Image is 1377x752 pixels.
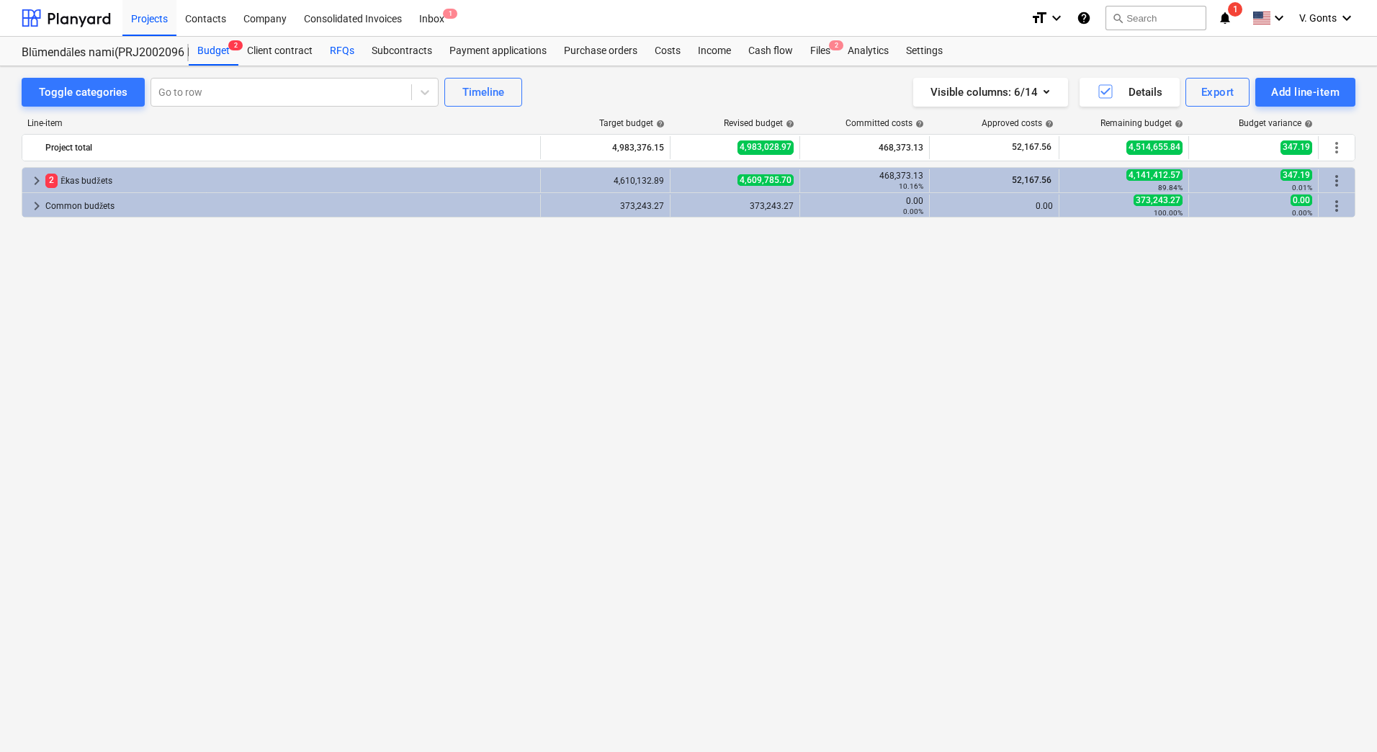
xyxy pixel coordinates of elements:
[1031,9,1048,27] i: format_size
[1010,175,1053,185] span: 52,167.56
[1228,2,1242,17] span: 1
[555,37,646,66] a: Purchase orders
[802,37,839,66] a: Files2
[806,171,923,191] div: 468,373.13
[1154,209,1183,217] small: 100.00%
[1255,78,1355,107] button: Add line-item
[1299,12,1337,24] span: V. Gonts
[1134,194,1183,206] span: 373,243.27
[1158,184,1183,192] small: 89.84%
[913,78,1068,107] button: Visible columns:6/14
[1328,139,1345,156] span: More actions
[238,37,321,66] a: Client contract
[462,83,504,102] div: Timeline
[22,118,542,128] div: Line-item
[1292,209,1312,217] small: 0.00%
[45,174,58,187] span: 2
[547,201,664,211] div: 373,243.27
[1218,9,1232,27] i: notifications
[1328,172,1345,189] span: More actions
[1328,197,1345,215] span: More actions
[45,169,534,192] div: Ēkas budžets
[653,120,665,128] span: help
[689,37,740,66] a: Income
[189,37,238,66] a: Budget2
[724,118,794,128] div: Revised budget
[1185,78,1250,107] button: Export
[1239,118,1313,128] div: Budget variance
[899,182,923,190] small: 10.16%
[1338,9,1355,27] i: keyboard_arrow_down
[1280,140,1312,154] span: 347.19
[1305,683,1377,752] iframe: Chat Widget
[737,140,794,154] span: 4,983,028.97
[1126,169,1183,181] span: 4,141,412.57
[1301,120,1313,128] span: help
[1105,6,1206,30] button: Search
[806,196,923,216] div: 0.00
[444,78,522,107] button: Timeline
[22,78,145,107] button: Toggle categories
[547,136,664,159] div: 4,983,376.15
[839,37,897,66] a: Analytics
[1271,83,1340,102] div: Add line-item
[903,207,923,215] small: 0.00%
[189,37,238,66] div: Budget
[363,37,441,66] a: Subcontracts
[1292,184,1312,192] small: 0.01%
[802,37,839,66] div: Files
[1201,83,1234,102] div: Export
[1048,9,1065,27] i: keyboard_arrow_down
[1280,169,1312,181] span: 347.19
[228,40,243,50] span: 2
[45,136,534,159] div: Project total
[28,197,45,215] span: keyboard_arrow_right
[740,37,802,66] a: Cash flow
[441,37,555,66] a: Payment applications
[936,201,1053,211] div: 0.00
[897,37,951,66] a: Settings
[783,120,794,128] span: help
[930,83,1051,102] div: Visible columns : 6/14
[1112,12,1123,24] span: search
[1080,78,1180,107] button: Details
[1042,120,1054,128] span: help
[443,9,457,19] span: 1
[846,118,924,128] div: Committed costs
[737,174,794,186] span: 4,609,785.70
[912,120,924,128] span: help
[22,45,171,61] div: Blūmendāles nami(PRJ2002096 Prūšu 3 kārta) - 2601984
[599,118,665,128] div: Target budget
[806,136,923,159] div: 468,373.13
[1270,9,1288,27] i: keyboard_arrow_down
[1010,141,1053,153] span: 52,167.56
[28,172,45,189] span: keyboard_arrow_right
[1097,83,1162,102] div: Details
[321,37,363,66] a: RFQs
[1126,140,1183,154] span: 4,514,655.84
[646,37,689,66] a: Costs
[1100,118,1183,128] div: Remaining budget
[45,194,534,218] div: Common budžets
[547,176,664,186] div: 4,610,132.89
[39,83,127,102] div: Toggle categories
[1077,9,1091,27] i: Knowledge base
[1172,120,1183,128] span: help
[829,40,843,50] span: 2
[1291,194,1312,206] span: 0.00
[982,118,1054,128] div: Approved costs
[676,201,794,211] div: 373,243.27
